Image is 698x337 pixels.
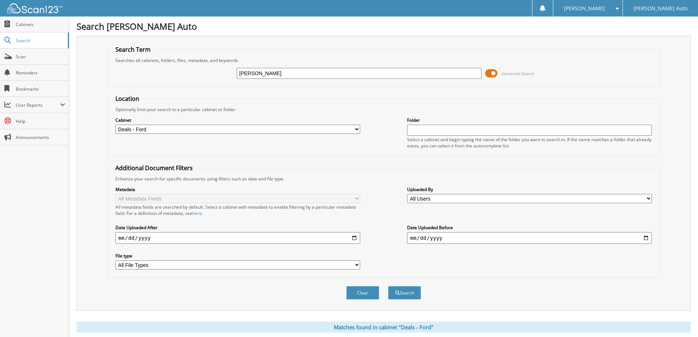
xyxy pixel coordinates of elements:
[115,186,360,193] label: Metadata
[112,106,655,113] div: Optionally limit your search to a particular cabinet or folder
[115,117,360,123] label: Cabinet
[16,70,65,76] span: Reminders
[115,204,360,216] div: All metadata fields are searched by default. Select a cabinet with metadata to enable filtering b...
[16,118,65,124] span: Help
[16,37,64,44] span: Search
[77,20,691,32] h1: Search [PERSON_NAME] Auto
[407,224,652,231] label: Date Uploaded Before
[7,3,62,13] img: scan123-logo-white.svg
[634,6,687,11] span: [PERSON_NAME] Auto
[192,210,202,216] a: here
[16,102,60,108] span: User Reports
[112,45,154,54] legend: Search Term
[16,86,65,92] span: Bookmarks
[407,136,652,149] div: Select a cabinet and begin typing the name of the folder you want to search in. If the name match...
[407,232,652,244] input: end
[112,176,655,182] div: Enhance your search for specific documents using filters such as date and file type.
[115,224,360,231] label: Date Uploaded After
[388,286,421,300] button: Search
[16,134,65,140] span: Announcements
[115,253,360,259] label: File type
[346,286,379,300] button: Clear
[502,71,534,76] span: Advanced Search
[112,57,655,63] div: Searches all cabinets, folders, files, metadata, and keywords
[407,186,652,193] label: Uploaded By
[112,164,196,172] legend: Additional Document Filters
[115,232,360,244] input: start
[564,6,605,11] span: [PERSON_NAME]
[16,21,65,28] span: Cabinets
[77,322,691,333] div: Matches found in cabinet "Deals - Ford"
[16,54,65,60] span: Scan
[407,117,652,123] label: Folder
[112,95,143,103] legend: Location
